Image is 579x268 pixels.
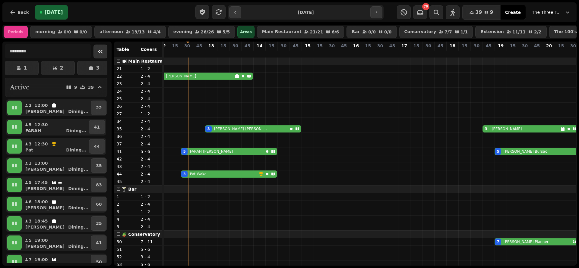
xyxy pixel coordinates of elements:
p: [PERSON_NAME] [25,205,65,211]
p: [PERSON_NAME] [492,126,522,131]
p: Conservatory [404,30,436,34]
p: 35 [96,220,102,226]
p: 30 [184,43,190,49]
button: 35 [91,158,107,173]
p: 2 - 4 [141,164,160,170]
button: Back [5,5,34,20]
p: 0 [365,50,370,56]
p: 51 [116,246,136,252]
p: Main Restaurant [262,30,302,34]
p: 45 [341,43,347,49]
p: 43 [116,164,136,170]
p: 2 - 4 [141,96,160,102]
p: 0 [390,50,394,56]
p: 1 / 1 [460,30,468,34]
p: 0 [341,50,346,56]
button: 35 [91,216,107,231]
p: 5 [28,179,32,185]
p: 2 - 4 [141,133,160,139]
p: 53 [116,261,136,267]
p: 6 [450,50,455,56]
span: Table [116,47,129,52]
button: Conservatory7/71/1 [399,26,473,38]
p: 0 [269,50,274,56]
p: 0 [281,50,286,56]
p: 0 [474,50,479,56]
button: evening26/265/5 [168,26,235,38]
span: 🪴 Conservatory [122,232,160,237]
button: 312:30PatDining... [23,139,88,154]
p: [PERSON_NAME] [25,243,65,249]
p: Extension [480,30,504,34]
button: 512:30FARAHDining... [23,120,88,134]
p: 6 [28,199,32,205]
p: 15 [305,43,311,49]
p: 15 [220,43,226,49]
p: 30 [377,43,383,49]
div: 3 [485,126,487,131]
p: 0 [197,50,201,56]
p: 22 [116,73,136,79]
button: 399 [462,5,500,20]
p: 11 / 11 [512,30,526,34]
p: 15 [558,43,564,49]
button: 212:00[PERSON_NAME]Dining... [23,101,90,115]
p: 68 [96,201,102,207]
p: 17:45 [34,179,48,185]
p: 5 [438,50,443,56]
p: 27 [116,111,136,117]
p: 2 - 4 [141,126,160,132]
p: 26 / 26 [201,30,214,34]
p: 3 [116,209,136,215]
p: 4 [116,216,136,222]
p: [PERSON_NAME] [166,74,196,79]
p: 50 [96,259,102,265]
p: 2 - 4 [141,171,160,177]
button: Bar0/00/0 [346,26,397,38]
p: The 100's [554,30,577,34]
p: 18 [450,43,455,49]
p: 12:00 [34,102,48,108]
p: 0 [522,50,527,56]
p: [PERSON_NAME] Bursac [504,149,547,154]
button: 519:00[PERSON_NAME]Dining... [23,235,90,250]
p: 13:00 [34,160,48,166]
p: [PERSON_NAME] [PERSON_NAME] [214,126,269,131]
p: 25 [116,96,136,102]
p: Dining ... [68,243,88,249]
div: 5 [183,149,185,154]
p: 0 / 0 [80,30,87,34]
button: 44 [89,139,105,154]
p: 2 - 4 [141,201,160,207]
p: 0 [402,50,407,56]
p: 37 [116,141,136,147]
p: 41 [96,240,102,246]
p: 3 [28,141,32,147]
p: Dining ... [68,224,88,230]
p: 1 - 2 [141,111,160,117]
p: [PERSON_NAME] [25,166,65,172]
button: Create [500,5,526,20]
p: 16 [353,43,359,49]
p: [PERSON_NAME] [25,108,65,114]
button: 618:00[PERSON_NAME]Dining... [23,197,90,211]
p: 2 - 4 [141,156,160,162]
p: 50 [116,239,136,245]
button: [DATE] [35,5,68,20]
button: Collapse sidebar [93,45,107,58]
p: 2 - 4 [141,88,160,94]
p: 45 [389,43,395,49]
p: 23 [116,81,136,87]
p: 0 [317,50,322,56]
p: 20 [546,43,552,49]
p: 41 [94,124,100,130]
p: morning [35,30,55,34]
p: 1 [24,66,27,70]
p: 35 [116,126,136,132]
p: 14 [257,43,262,49]
p: 2 [116,201,136,207]
p: 2 - 4 [141,179,160,185]
p: 0 / 0 [384,30,392,34]
p: 2 - 4 [141,141,160,147]
p: 13 [208,43,214,49]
